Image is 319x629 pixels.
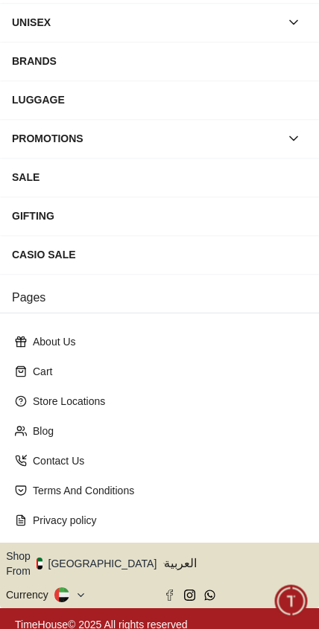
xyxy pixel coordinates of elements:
div: Chat Widget [275,585,308,618]
button: العربية [164,549,313,578]
div: PROMOTIONS [12,125,280,152]
p: Terms And Conditions [33,483,298,498]
div: GIFTING [12,202,307,229]
div: BRANDS [12,48,307,74]
div: CASIO SALE [12,241,307,268]
div: LUGGAGE [12,86,307,113]
span: العربية [164,555,313,572]
a: Instagram [184,590,195,601]
a: Whatsapp [204,590,215,601]
div: SALE [12,164,307,191]
div: Currency [6,587,54,602]
p: Blog [33,424,298,438]
div: UNISEX [12,9,280,36]
p: Privacy policy [33,513,298,528]
img: United Arab Emirates [37,558,42,569]
a: Facebook [164,590,175,601]
p: Store Locations [33,394,298,409]
p: About Us [33,334,298,349]
p: Cart [33,364,298,379]
button: Shop From[GEOGRAPHIC_DATA] [6,549,168,578]
p: Contact Us [33,453,298,468]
